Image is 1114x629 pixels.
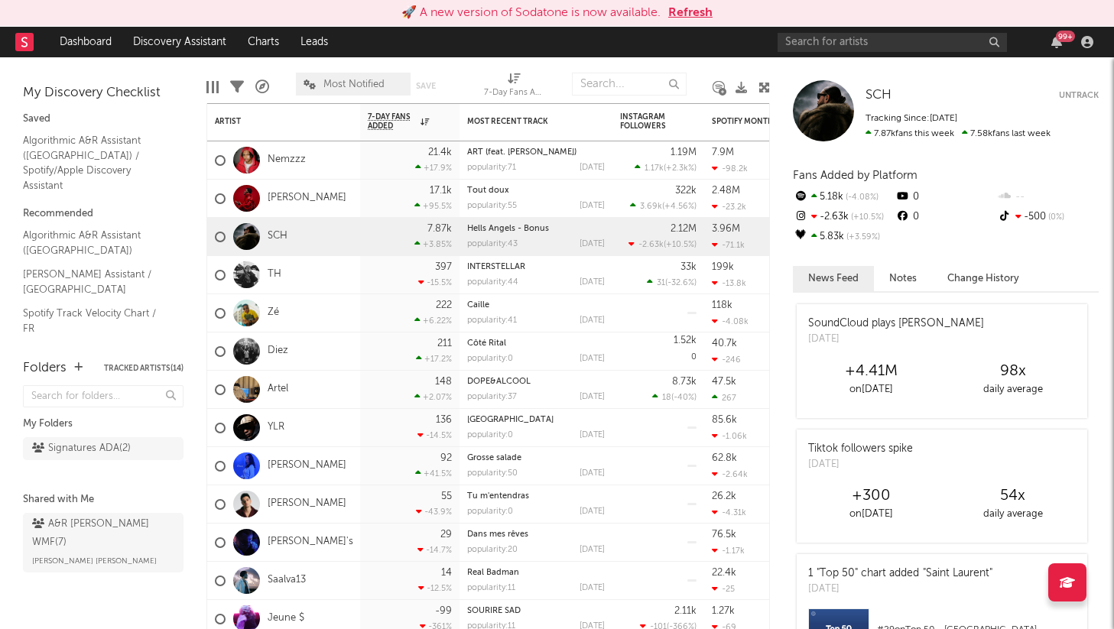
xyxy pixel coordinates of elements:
div: 22.4k [712,568,736,578]
div: 🚀 A new version of Sodatone is now available. [401,4,661,22]
span: -32.6 % [667,279,694,287]
div: 2.12M [671,224,697,234]
input: Search for folders... [23,385,184,407]
span: +3.59 % [844,233,880,242]
a: Discovery Assistant [122,27,237,57]
a: Dans mes rêves [467,530,528,539]
div: Dans mes rêves [467,530,605,539]
div: 92 [440,453,452,463]
span: 7.87k fans this week [866,129,954,138]
div: INTERSTELLAR [467,263,605,271]
div: ART (feat. Latto) [467,148,605,157]
div: -4.08k [712,316,749,326]
span: 0 % [1046,213,1064,222]
a: [PERSON_NAME] [268,459,346,472]
a: SCH [268,230,287,243]
div: +6.22 % [414,316,452,326]
div: 7.87k [427,224,452,234]
div: -25 [712,584,735,594]
div: 17.1k [430,186,452,196]
input: Search... [572,73,687,96]
div: 85.6k [712,415,737,425]
div: ( ) [635,163,697,173]
div: ( ) [630,201,697,211]
span: 3.69k [640,203,662,211]
div: ( ) [652,392,697,402]
div: Artist [215,117,330,126]
span: Fans Added by Platform [793,170,918,181]
div: 99 + [1056,31,1075,42]
div: -1.06k [712,431,747,441]
div: DOPE&ALCOOL [467,378,605,386]
div: Rotterdam [467,416,605,424]
div: popularity: 37 [467,393,517,401]
a: ART (feat. [PERSON_NAME]) [467,148,576,157]
div: popularity: 20 [467,546,518,554]
div: Real Badman [467,569,605,577]
div: popularity: 43 [467,240,518,248]
a: Grosse salade [467,454,521,462]
button: Refresh [668,4,713,22]
div: 98 x [942,362,1083,381]
div: 0 [620,332,697,370]
div: 222 [436,300,452,310]
div: 40.7k [712,339,737,349]
a: Leads [290,27,339,57]
div: 33k [680,262,697,272]
div: 26.2k [712,491,736,501]
div: popularity: 44 [467,278,518,287]
a: [PERSON_NAME]'s [268,536,353,549]
a: Tout doux [467,186,509,195]
div: -500 [997,207,1099,227]
div: 14 [441,568,452,578]
div: daily average [942,505,1083,524]
div: Filters [230,65,244,109]
a: "Saint Laurent" [923,568,992,579]
div: -23.2k [712,202,746,212]
a: [PERSON_NAME] [268,192,346,205]
div: popularity: 0 [467,355,513,363]
div: Most Recent Track [467,117,582,126]
div: 3.96M [712,224,740,234]
div: Recommended [23,205,184,223]
div: 21.4k [428,148,452,157]
div: 47.5k [712,377,736,387]
div: Côté Rital [467,339,605,348]
span: +10.5 % [666,241,694,249]
div: My Folders [23,415,184,433]
div: -2.64k [712,469,748,479]
div: Edit Columns [206,65,219,109]
div: My Discovery Checklist [23,84,184,102]
div: 211 [437,339,452,349]
div: [DATE] [808,457,913,472]
a: INTERSTELLAR [467,263,525,271]
button: Tracked Artists(14) [104,365,184,372]
div: daily average [942,381,1083,399]
button: Notes [874,266,932,291]
div: Signatures ADA ( 2 ) [32,439,131,458]
div: +17.2 % [416,354,452,364]
div: popularity: 55 [467,202,517,210]
a: Diez [268,345,288,358]
button: Change History [932,266,1034,291]
div: [DATE] [580,202,605,210]
a: Algorithmic A&R Assistant ([GEOGRAPHIC_DATA]) [23,227,168,258]
div: 5.18k [793,187,895,207]
div: 1.27k [712,606,735,616]
div: Tu m'entendras [467,492,605,501]
div: +3.85 % [414,239,452,249]
div: [DATE] [580,240,605,248]
div: 62.8k [712,453,737,463]
div: Folders [23,359,67,378]
span: 7-Day Fans Added [368,112,417,131]
button: News Feed [793,266,874,291]
button: Save [416,82,436,90]
span: Most Notified [323,79,385,89]
div: 8.73k [672,377,697,387]
div: [DATE] [580,393,605,401]
a: Charts [237,27,290,57]
div: Tout doux [467,186,605,195]
div: A&R Pipeline [255,65,269,109]
div: +17.9 % [415,163,452,173]
div: -12.5 % [418,583,452,593]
